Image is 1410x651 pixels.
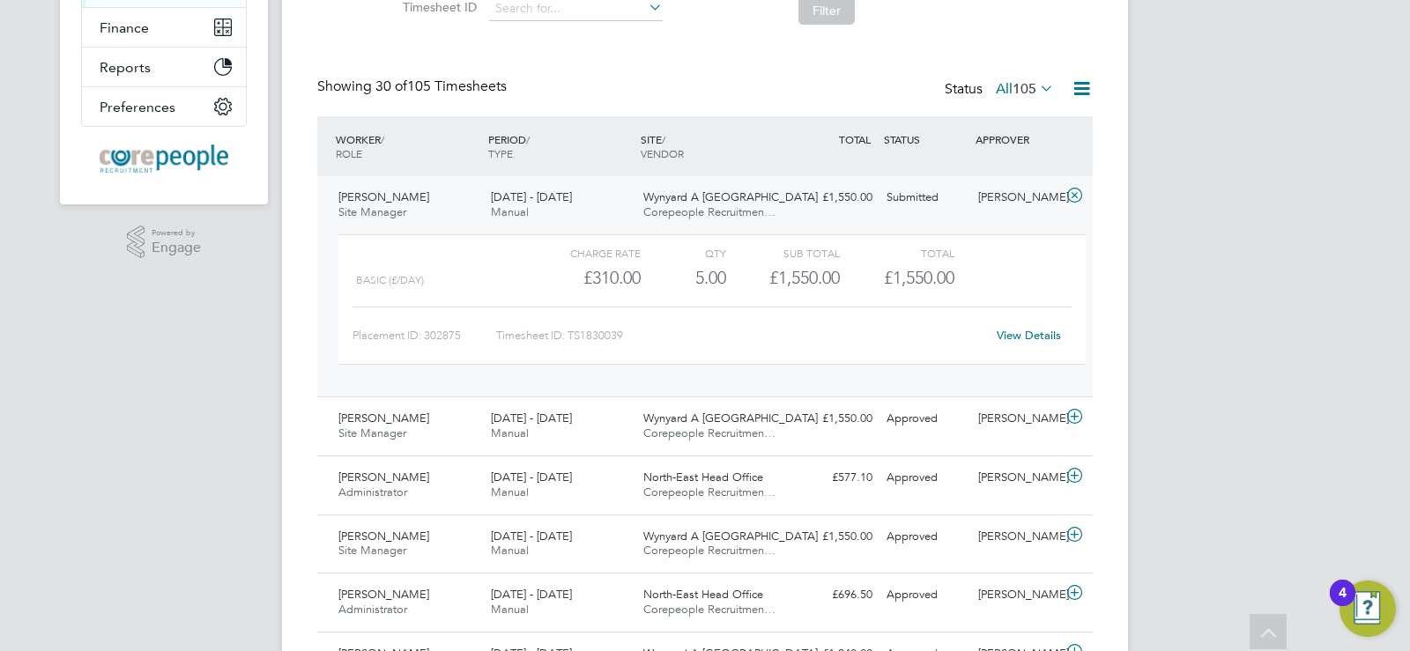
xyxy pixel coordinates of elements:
[997,328,1061,343] a: View Details
[484,123,636,169] div: PERIOD
[381,132,384,146] span: /
[527,263,641,292] div: £310.00
[82,87,246,126] button: Preferences
[996,80,1054,98] label: All
[338,529,429,544] span: [PERSON_NAME]
[788,463,879,492] div: £577.10
[788,404,879,433] div: £1,550.00
[82,8,246,47] button: Finance
[879,522,971,551] div: Approved
[1339,581,1396,637] button: Open Resource Center, 4 new notifications
[375,78,507,95] span: 105 Timesheets
[152,240,201,255] span: Engage
[356,274,424,286] span: Basic (£/day)
[338,425,406,440] span: Site Manager
[526,132,530,146] span: /
[879,404,971,433] div: Approved
[971,463,1063,492] div: [PERSON_NAME]
[100,144,228,173] img: corepeople-logo-retina.png
[338,602,407,617] span: Administrator
[788,581,879,610] div: £696.50
[643,425,775,440] span: Corepeople Recruitmen…
[643,543,775,558] span: Corepeople Recruitmen…
[491,425,529,440] span: Manual
[840,242,954,263] div: Total
[788,183,879,212] div: £1,550.00
[352,322,496,350] div: Placement ID: 302875
[338,485,407,499] span: Administrator
[375,78,407,95] span: 30 of
[971,123,1063,155] div: APPROVER
[488,146,513,160] span: TYPE
[491,543,529,558] span: Manual
[338,543,406,558] span: Site Manager
[317,78,510,96] div: Showing
[643,602,775,617] span: Corepeople Recruitmen…
[971,581,1063,610] div: [PERSON_NAME]
[643,470,763,485] span: North-East Head Office
[491,485,529,499] span: Manual
[788,522,879,551] div: £1,550.00
[971,404,1063,433] div: [PERSON_NAME]
[662,132,665,146] span: /
[879,463,971,492] div: Approved
[100,59,151,76] span: Reports
[971,183,1063,212] div: [PERSON_NAME]
[879,123,971,155] div: STATUS
[643,587,763,602] span: North-East Head Office
[491,189,572,204] span: [DATE] - [DATE]
[338,470,429,485] span: [PERSON_NAME]
[643,485,775,499] span: Corepeople Recruitmen…
[945,78,1057,102] div: Status
[100,19,149,36] span: Finance
[636,123,789,169] div: SITE
[879,581,971,610] div: Approved
[643,529,818,544] span: Wynyard A [GEOGRAPHIC_DATA]
[81,144,247,173] a: Go to home page
[879,183,971,212] div: Submitted
[971,522,1063,551] div: [PERSON_NAME]
[496,322,985,350] div: Timesheet ID: TS1830039
[641,146,684,160] span: VENDOR
[491,602,529,617] span: Manual
[82,48,246,86] button: Reports
[643,411,818,425] span: Wynyard A [GEOGRAPHIC_DATA]
[839,132,871,146] span: TOTAL
[491,411,572,425] span: [DATE] - [DATE]
[1013,80,1036,98] span: 105
[338,189,429,204] span: [PERSON_NAME]
[127,226,202,259] a: Powered byEngage
[643,189,818,204] span: Wynyard A [GEOGRAPHIC_DATA]
[336,146,362,160] span: ROLE
[643,204,775,219] span: Corepeople Recruitmen…
[338,587,429,602] span: [PERSON_NAME]
[527,242,641,263] div: Charge rate
[726,242,840,263] div: Sub Total
[491,204,529,219] span: Manual
[641,263,726,292] div: 5.00
[338,411,429,425] span: [PERSON_NAME]
[491,587,572,602] span: [DATE] - [DATE]
[726,263,840,292] div: £1,550.00
[152,226,201,240] span: Powered by
[338,204,406,219] span: Site Manager
[491,470,572,485] span: [DATE] - [DATE]
[331,123,484,169] div: WORKER
[641,242,726,263] div: QTY
[884,267,954,288] span: £1,550.00
[1339,593,1347,616] div: 4
[100,99,175,115] span: Preferences
[491,529,572,544] span: [DATE] - [DATE]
